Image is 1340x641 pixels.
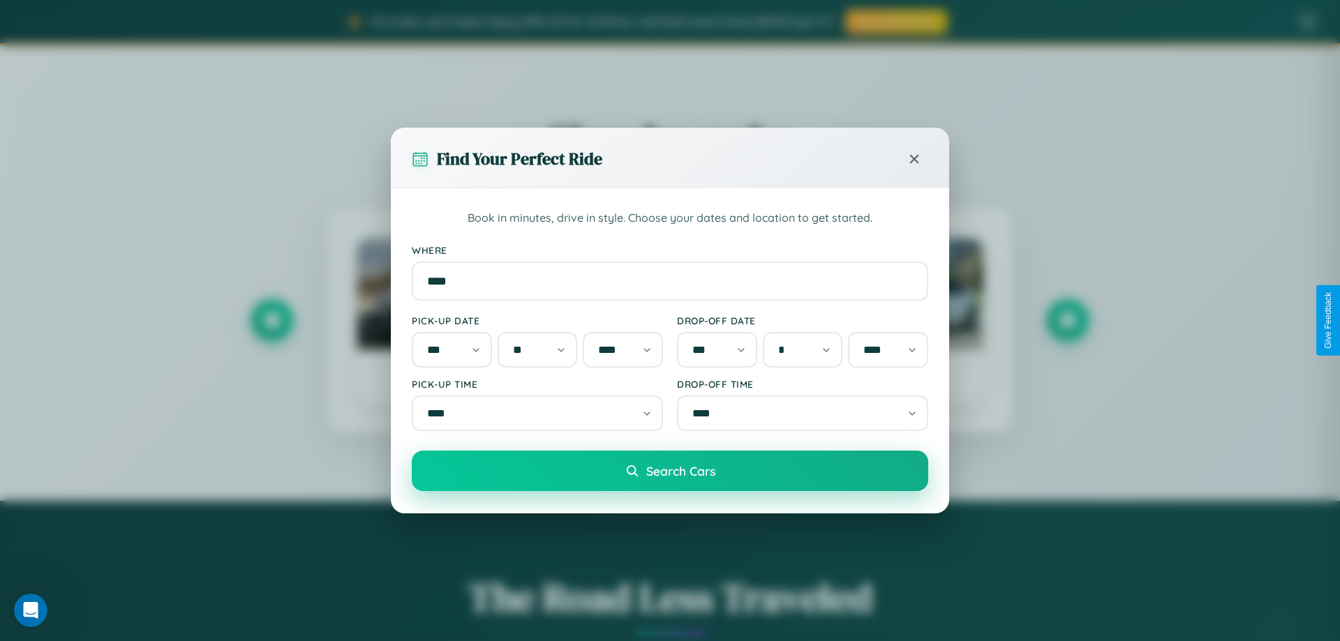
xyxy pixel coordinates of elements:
span: Search Cars [646,463,715,478]
label: Drop-off Date [677,315,928,326]
label: Pick-up Time [412,378,663,390]
h3: Find Your Perfect Ride [437,147,602,170]
p: Book in minutes, drive in style. Choose your dates and location to get started. [412,209,928,227]
label: Pick-up Date [412,315,663,326]
button: Search Cars [412,451,928,491]
label: Where [412,244,928,256]
label: Drop-off Time [677,378,928,390]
